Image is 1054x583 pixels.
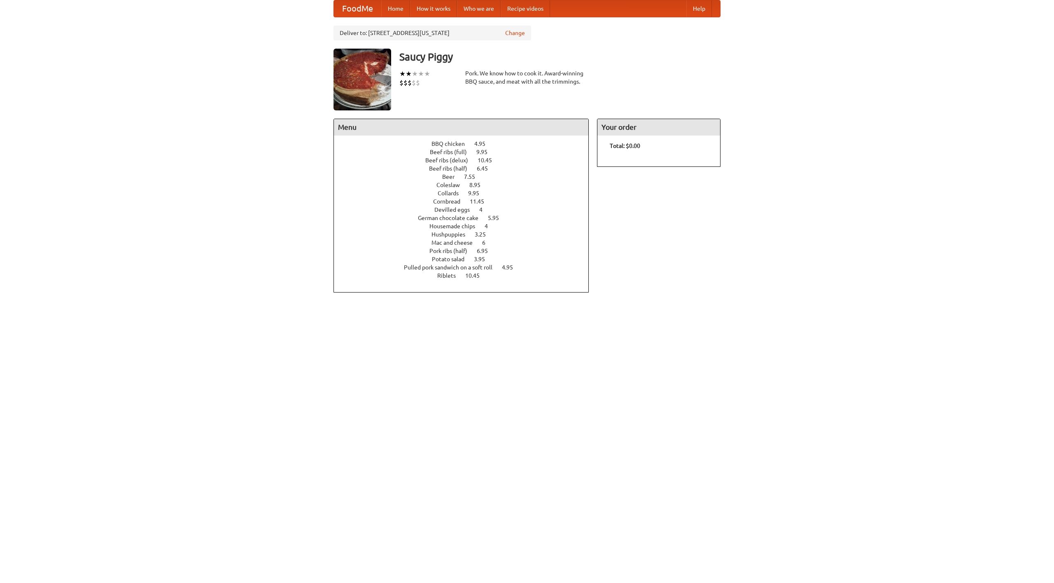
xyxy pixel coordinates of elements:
span: 11.45 [470,198,492,205]
span: Pork ribs (half) [429,248,476,254]
span: 5.95 [488,215,507,221]
a: Housemade chips 4 [429,223,503,229]
span: 3.25 [475,231,494,238]
span: BBQ chicken [431,140,473,147]
li: ★ [399,69,406,78]
span: Pulled pork sandwich on a soft roll [404,264,501,271]
h4: Menu [334,119,588,136]
a: Beer 7.55 [442,173,490,180]
span: Beef ribs (half) [429,165,476,172]
span: 6.95 [477,248,496,254]
span: Beer [442,173,463,180]
span: 8.95 [469,182,489,188]
span: Coleslaw [436,182,468,188]
div: Pork. We know how to cook it. Award-winning BBQ sauce, and meat with all the trimmings. [465,69,589,86]
a: Devilled eggs 4 [434,206,498,213]
a: Home [381,0,410,17]
span: Housemade chips [429,223,483,229]
a: Pork ribs (half) 6.95 [429,248,503,254]
span: 10.45 [478,157,500,164]
li: $ [412,78,416,87]
a: Help [686,0,712,17]
li: ★ [424,69,430,78]
h3: Saucy Piggy [399,49,721,65]
a: Coleslaw 8.95 [436,182,496,188]
span: 4 [479,206,491,213]
h4: Your order [597,119,720,136]
span: Potato salad [432,256,473,262]
span: Beef ribs (full) [430,149,475,155]
span: 3.95 [474,256,493,262]
a: Potato salad 3.95 [432,256,500,262]
li: $ [408,78,412,87]
img: angular.jpg [333,49,391,110]
a: Who we are [457,0,501,17]
span: 4.95 [502,264,521,271]
a: Riblets 10.45 [437,272,495,279]
li: ★ [406,69,412,78]
span: Collards [438,190,467,197]
span: Riblets [437,272,464,279]
span: 6 [482,239,494,246]
span: 7.55 [464,173,483,180]
span: 9.95 [468,190,487,197]
a: Beef ribs (delux) 10.45 [425,157,507,164]
span: Hushpuppies [431,231,473,238]
li: ★ [418,69,424,78]
span: 4 [485,223,496,229]
span: 10.45 [465,272,488,279]
a: Beef ribs (full) 9.95 [430,149,503,155]
li: $ [403,78,408,87]
a: Cornbread 11.45 [433,198,499,205]
a: FoodMe [334,0,381,17]
span: 4.95 [474,140,494,147]
div: Deliver to: [STREET_ADDRESS][US_STATE] [333,26,531,40]
a: Hushpuppies 3.25 [431,231,501,238]
span: Mac and cheese [431,239,481,246]
a: Recipe videos [501,0,550,17]
span: 6.45 [477,165,496,172]
li: $ [399,78,403,87]
a: Beef ribs (half) 6.45 [429,165,503,172]
a: German chocolate cake 5.95 [418,215,514,221]
a: Change [505,29,525,37]
b: Total: $0.00 [610,143,640,149]
span: Cornbread [433,198,469,205]
li: $ [416,78,420,87]
span: German chocolate cake [418,215,487,221]
a: Pulled pork sandwich on a soft roll 4.95 [404,264,528,271]
span: Devilled eggs [434,206,478,213]
a: Collards 9.95 [438,190,494,197]
li: ★ [412,69,418,78]
span: Beef ribs (delux) [425,157,476,164]
span: 9.95 [476,149,496,155]
a: BBQ chicken 4.95 [431,140,501,147]
a: Mac and cheese 6 [431,239,501,246]
a: How it works [410,0,457,17]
